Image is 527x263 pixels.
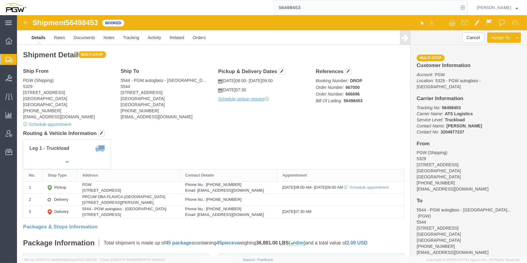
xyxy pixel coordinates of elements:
[24,258,97,261] span: Server: 2025.17.0-16a969492de
[274,0,458,15] input: Search for shipment number, reference number
[140,258,166,261] span: [DATE] 08:44:20
[73,258,97,261] span: [DATE] 09:51:12
[17,15,527,257] iframe: FS Legacy Container
[100,258,166,261] span: Client: 2025.17.0-5dd568f
[477,4,511,11] span: Ksenia Gushchina-Kerecz
[476,4,519,11] button: [PERSON_NAME]
[243,258,258,261] a: Support
[426,257,520,262] span: Copyright © [DATE]-[DATE] Agistix Inc., All Rights Reserved
[257,258,273,261] a: Feedback
[4,3,26,12] img: logo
